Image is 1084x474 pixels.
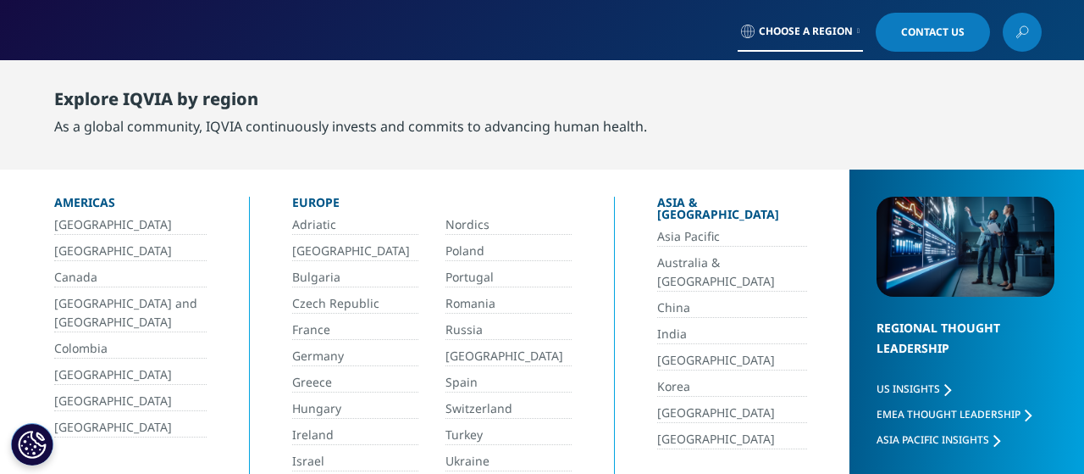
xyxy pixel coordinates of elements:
[292,452,418,471] a: Israel
[54,116,647,137] div: As a global community, IQVIA continuously invests and commits to advancing human health.
[445,242,572,261] a: Poland
[54,89,647,116] div: Explore IQVIA by region
[445,268,572,287] a: Portugal
[657,377,807,397] a: Korea
[292,373,418,393] a: Greece
[877,432,989,447] span: Asia Pacific Insights
[657,404,807,423] a: [GEOGRAPHIC_DATA]
[54,294,207,332] a: [GEOGRAPHIC_DATA] and [GEOGRAPHIC_DATA]
[54,215,207,235] a: [GEOGRAPHIC_DATA]
[445,399,572,419] a: Switzerland
[292,347,418,366] a: Germany
[657,298,807,318] a: China
[292,242,418,261] a: [GEOGRAPHIC_DATA]
[292,197,572,215] div: Europe
[876,13,990,52] a: Contact Us
[877,432,1000,447] a: Asia Pacific Insights
[445,452,572,471] a: Ukraine
[657,430,807,449] a: [GEOGRAPHIC_DATA]
[657,227,807,247] a: Asia Pacific
[185,59,1042,139] nav: Primary
[292,399,418,419] a: Hungary
[445,321,572,340] a: Russia
[292,268,418,287] a: Bulgaria
[759,25,853,38] span: Choose a Region
[54,339,207,359] a: Colombia
[292,215,418,235] a: Adriatic
[445,373,572,393] a: Spain
[657,325,807,344] a: India
[901,27,965,37] span: Contact Us
[54,268,207,287] a: Canada
[657,197,807,227] div: Asia & [GEOGRAPHIC_DATA]
[445,426,572,445] a: Turkey
[445,294,572,314] a: Romania
[292,426,418,445] a: Ireland
[445,347,572,366] a: [GEOGRAPHIC_DATA]
[877,407,1020,421] span: EMEA Thought Leadership
[657,254,807,292] a: Australia & [GEOGRAPHIC_DATA]
[877,197,1054,297] img: 2093_analyzing-data-using-big-screen-display-and-laptop.png
[445,215,572,235] a: Nordics
[877,318,1054,380] div: Regional Thought Leadership
[54,197,207,215] div: Americas
[11,423,53,466] button: Cookie-Einstellungen
[877,382,940,396] span: US Insights
[292,321,418,340] a: France
[54,242,207,261] a: [GEOGRAPHIC_DATA]
[877,407,1031,421] a: EMEA Thought Leadership
[657,351,807,371] a: [GEOGRAPHIC_DATA]
[54,392,207,411] a: [GEOGRAPHIC_DATA]
[877,382,951,396] a: US Insights
[54,365,207,385] a: [GEOGRAPHIC_DATA]
[292,294,418,314] a: Czech Republic
[54,418,207,438] a: [GEOGRAPHIC_DATA]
